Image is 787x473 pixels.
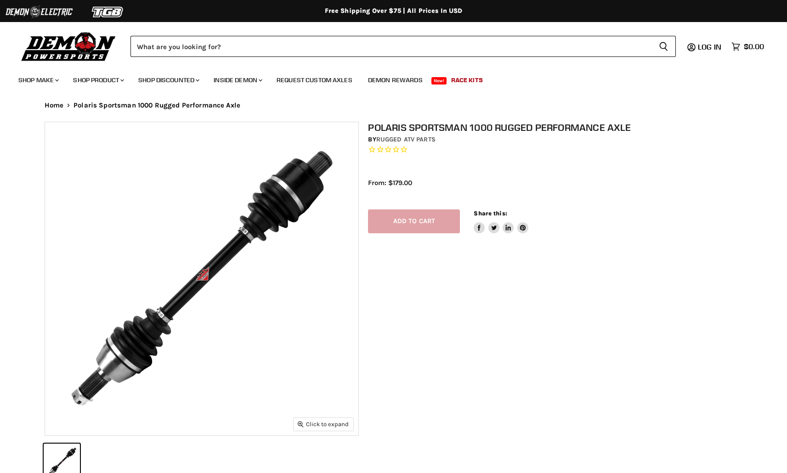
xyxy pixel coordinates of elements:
[45,101,64,109] a: Home
[444,71,490,90] a: Race Kits
[474,209,528,234] aside: Share this:
[474,210,507,217] span: Share this:
[298,421,349,428] span: Click to expand
[74,3,142,21] img: TGB Logo 2
[698,42,721,51] span: Log in
[431,77,447,84] span: New!
[11,71,64,90] a: Shop Make
[5,3,74,21] img: Demon Electric Logo 2
[368,122,752,133] h1: Polaris Sportsman 1000 Rugged Performance Axle
[26,101,761,109] nav: Breadcrumbs
[361,71,430,90] a: Demon Rewards
[26,7,761,15] div: Free Shipping Over $75 | All Prices In USD
[74,101,240,109] span: Polaris Sportsman 1000 Rugged Performance Axle
[727,40,769,53] a: $0.00
[18,30,119,62] img: Demon Powersports
[368,145,752,155] span: Rated 0.0 out of 5 stars 0 reviews
[131,71,205,90] a: Shop Discounted
[694,43,727,51] a: Log in
[368,179,412,187] span: From: $179.00
[270,71,359,90] a: Request Custom Axles
[66,71,130,90] a: Shop Product
[744,42,764,51] span: $0.00
[368,135,752,145] div: by
[45,122,358,435] img: IMAGE
[651,36,676,57] button: Search
[130,36,651,57] input: Search
[11,67,762,90] ul: Main menu
[207,71,268,90] a: Inside Demon
[376,135,436,143] a: Rugged ATV Parts
[294,418,353,430] button: Click to expand
[130,36,676,57] form: Product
